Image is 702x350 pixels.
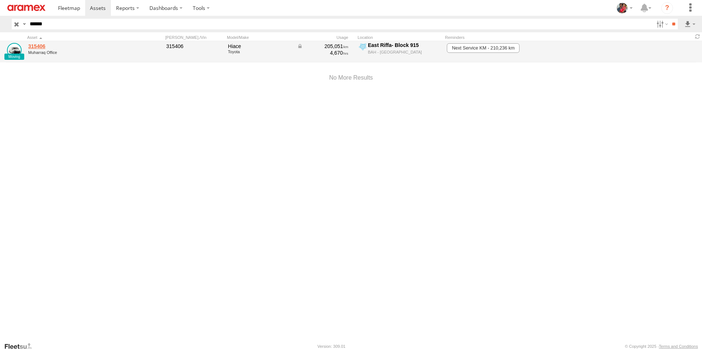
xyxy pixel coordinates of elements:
[297,43,348,50] div: Data from Vehicle CANbus
[368,42,441,48] div: East Riffa- Block 915
[28,50,129,55] div: undefined
[165,35,224,40] div: [PERSON_NAME]./Vin
[297,50,348,56] div: 4,670
[27,35,130,40] div: Click to Sort
[296,35,355,40] div: Usage
[4,343,38,350] a: Visit our Website
[693,33,702,40] span: Refresh
[7,5,46,11] img: aramex-logo.svg
[684,19,696,29] label: Export results as...
[661,2,673,14] i: ?
[654,19,669,29] label: Search Filter Options
[166,43,223,50] div: 315406
[625,344,698,349] div: © Copyright 2025 -
[614,3,635,14] div: Moncy Varghese
[447,43,520,53] span: Next Service KM - 210,236 km
[445,35,562,40] div: Reminders
[28,43,129,50] a: 315406
[227,35,293,40] div: Model/Make
[358,35,442,40] div: Location
[228,43,292,50] div: Hiace
[318,344,345,349] div: Version: 309.01
[368,50,441,55] div: BAH - [GEOGRAPHIC_DATA]
[358,42,442,62] label: Click to View Current Location
[228,50,292,54] div: Toyota
[7,43,22,58] a: View Asset Details
[21,19,27,29] label: Search Query
[659,344,698,349] a: Terms and Conditions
